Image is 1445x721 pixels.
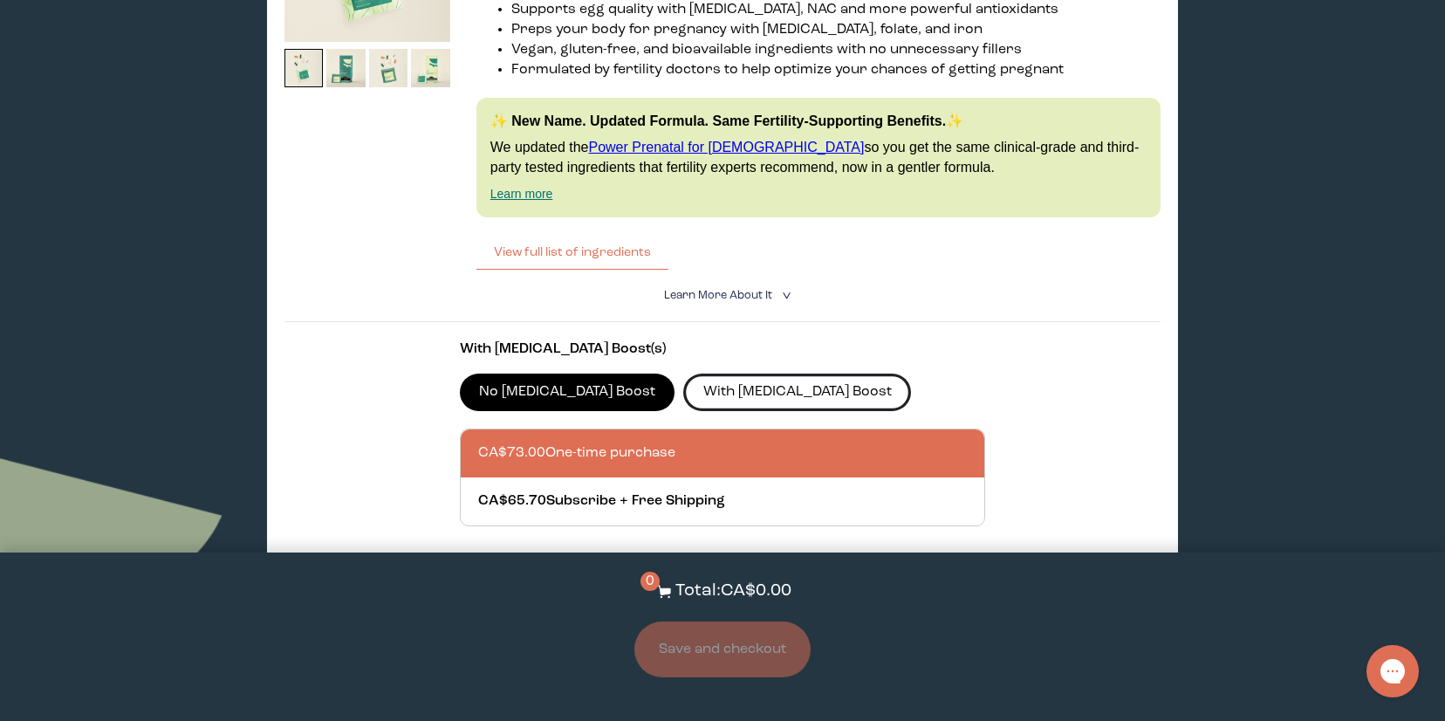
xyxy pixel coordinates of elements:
[490,187,553,201] a: Learn more
[490,138,1147,177] p: We updated the so you get the same clinical-grade and third-party tested ingredients that fertili...
[777,291,793,300] i: <
[476,235,668,270] button: View full list of ingredients
[675,579,791,604] p: Total: CA$0.00
[369,49,408,88] img: thumbnail image
[664,287,781,304] summary: Learn More About it <
[640,572,660,591] span: 0
[511,60,1161,80] li: Formulated by fertility doctors to help optimize your chances of getting pregnant
[664,290,772,301] span: Learn More About it
[284,49,324,88] img: thumbnail image
[411,49,450,88] img: thumbnail image
[460,340,986,360] p: With [MEDICAL_DATA] Boost(s)
[490,113,963,128] strong: ✨ New Name. Updated Formula. Same Fertility-Supporting Benefits.✨
[511,20,1161,40] li: Preps your body for pregnancy with [MEDICAL_DATA], folate, and iron
[588,140,864,154] a: Power Prenatal for [DEMOGRAPHIC_DATA]
[683,374,911,410] label: With [MEDICAL_DATA] Boost
[511,40,1161,60] li: Vegan, gluten-free, and bioavailable ingredients with no unnecessary fillers
[634,621,811,677] button: Save and checkout
[460,374,675,410] label: No [MEDICAL_DATA] Boost
[1358,639,1428,704] iframe: Gorgias live chat messenger
[326,49,366,88] img: thumbnail image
